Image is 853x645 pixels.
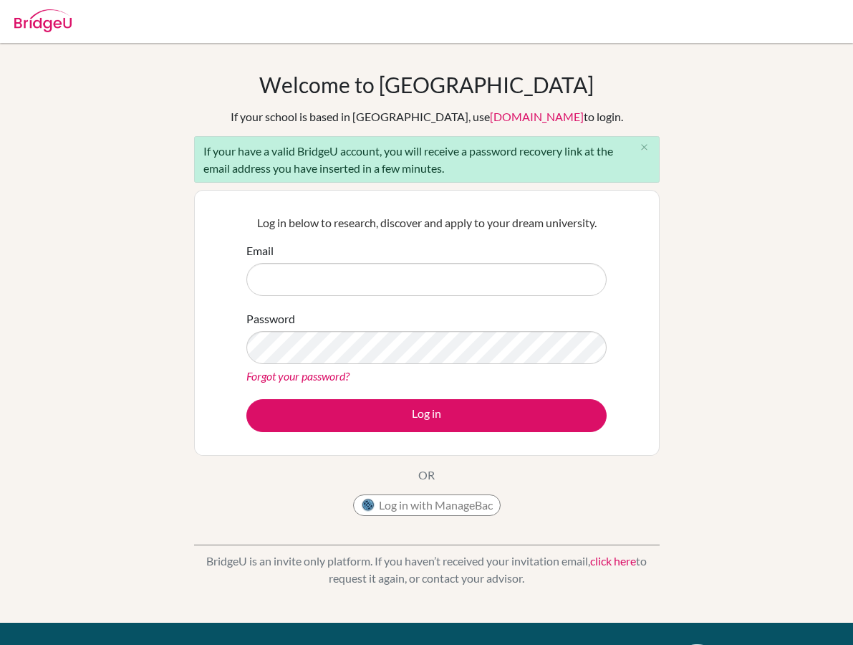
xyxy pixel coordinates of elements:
a: click here [590,554,636,568]
div: If your school is based in [GEOGRAPHIC_DATA], use to login. [231,108,623,125]
p: BridgeU is an invite only platform. If you haven’t received your invitation email, to request it ... [194,553,660,587]
p: Log in below to research, discover and apply to your dream university. [246,214,607,231]
label: Password [246,310,295,328]
button: Close [630,137,659,158]
label: Email [246,242,274,259]
button: Log in with ManageBac [353,494,501,516]
i: close [639,142,650,153]
h1: Welcome to [GEOGRAPHIC_DATA] [259,72,594,97]
img: Bridge-U [14,9,72,32]
button: Log in [246,399,607,432]
div: If your have a valid BridgeU account, you will receive a password recovery link at the email addr... [194,136,660,183]
a: Forgot your password? [246,369,350,383]
p: OR [418,467,435,484]
a: [DOMAIN_NAME] [490,110,584,123]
